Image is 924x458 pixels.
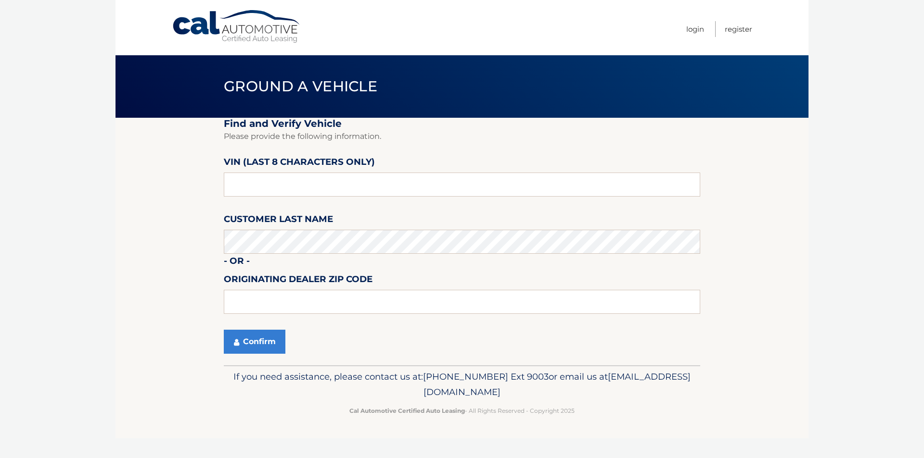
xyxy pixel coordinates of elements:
[423,371,549,382] span: [PHONE_NUMBER] Ext 9003
[224,254,250,272] label: - or -
[224,212,333,230] label: Customer Last Name
[224,130,700,143] p: Please provide the following information.
[230,369,694,400] p: If you need assistance, please contact us at: or email us at
[230,406,694,416] p: - All Rights Reserved - Copyright 2025
[224,155,375,173] label: VIN (last 8 characters only)
[224,272,372,290] label: Originating Dealer Zip Code
[224,118,700,130] h2: Find and Verify Vehicle
[224,330,285,354] button: Confirm
[224,77,377,95] span: Ground a Vehicle
[725,21,752,37] a: Register
[686,21,704,37] a: Login
[349,407,465,414] strong: Cal Automotive Certified Auto Leasing
[172,10,302,44] a: Cal Automotive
